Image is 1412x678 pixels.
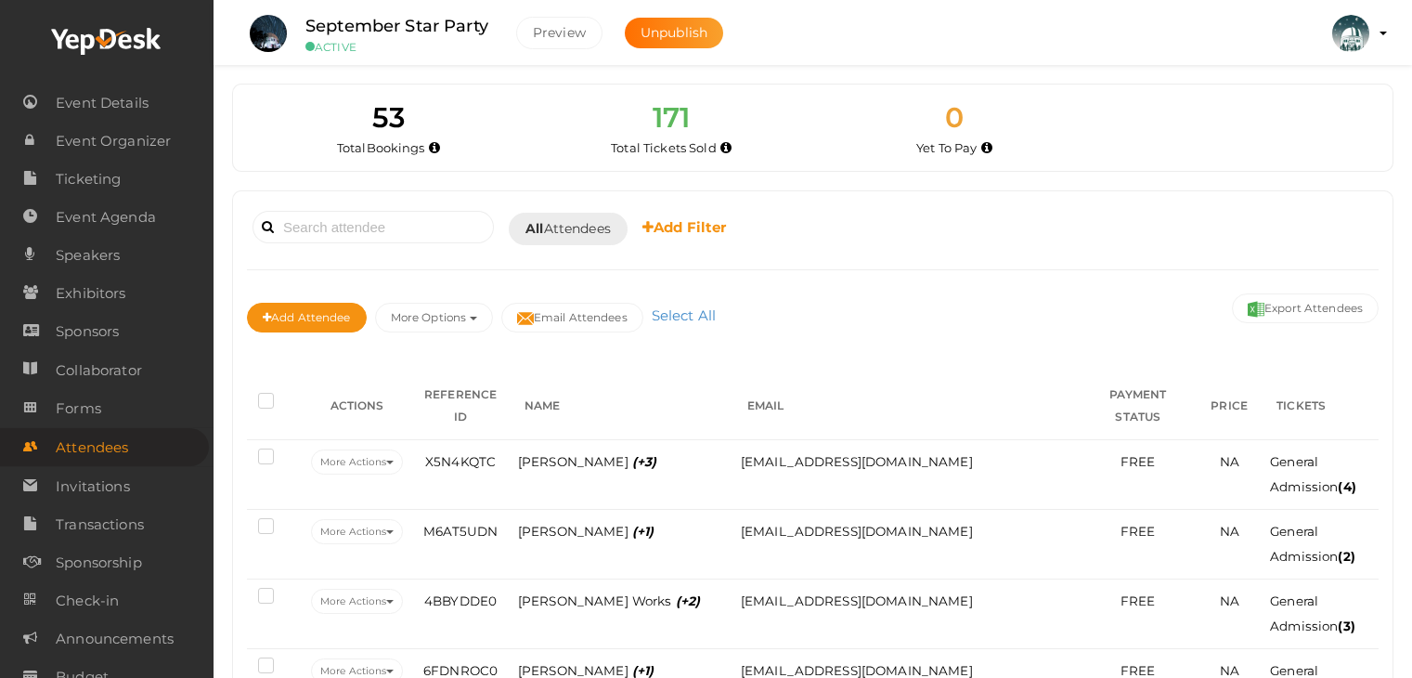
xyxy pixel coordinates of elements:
[1220,593,1239,608] span: NA
[56,85,149,122] span: Event Details
[1121,663,1156,678] span: FREE
[425,454,496,469] span: X5N4KQTC
[367,140,425,155] span: Bookings
[423,524,499,539] span: M6AT5UDN
[513,372,736,440] th: NAME
[305,13,488,40] label: September Star Party
[56,390,101,427] span: Forms
[424,593,497,608] span: 4BBYDDE0
[56,275,125,312] span: Exhibitors
[56,237,120,274] span: Speakers
[56,123,171,160] span: Event Organizer
[311,450,403,475] button: More Actions
[56,468,130,505] span: Invitations
[423,663,498,678] span: 6FDNROC0
[518,663,654,678] span: [PERSON_NAME]
[516,17,602,49] button: Preview
[1193,372,1265,440] th: PRICE
[1121,524,1156,539] span: FREE
[1270,593,1355,633] span: General Admission
[1338,549,1354,564] b: (2)
[1232,293,1379,323] button: Export Attendees
[337,140,425,155] span: Total
[945,100,964,135] span: 0
[642,218,727,236] b: Add Filter
[720,143,732,153] i: Total number of tickets sold
[518,524,654,539] span: [PERSON_NAME]
[375,303,493,332] button: More Options
[1121,593,1156,608] span: FREE
[56,313,119,350] span: Sponsors
[56,506,144,543] span: Transactions
[981,143,992,153] i: Accepted and yet to make payment
[653,100,690,135] span: 171
[247,303,367,332] button: Add Attendee
[741,593,973,608] span: [EMAIL_ADDRESS][DOMAIN_NAME]
[56,429,128,466] span: Attendees
[741,524,973,539] span: [EMAIL_ADDRESS][DOMAIN_NAME]
[1338,479,1355,494] b: (4)
[1220,524,1239,539] span: NA
[525,219,611,239] span: Attendees
[1338,619,1354,633] b: (3)
[1220,663,1239,678] span: NA
[1220,454,1239,469] span: NA
[56,544,142,581] span: Sponsorship
[632,524,654,539] i: (+1)
[916,140,977,155] span: Yet To Pay
[741,663,973,678] span: [EMAIL_ADDRESS][DOMAIN_NAME]
[372,100,405,135] span: 53
[525,220,543,237] b: All
[611,140,717,155] span: Total Tickets Sold
[305,40,488,54] small: ACTIVE
[56,352,142,389] span: Collaborator
[253,211,494,243] input: Search attendee
[647,306,720,324] a: Select All
[518,454,657,469] span: [PERSON_NAME]
[625,18,723,48] button: Unpublish
[676,593,701,608] i: (+2)
[311,589,403,614] button: More Actions
[501,303,643,332] button: Email Attendees
[424,387,497,424] span: REFERENCE ID
[1270,454,1356,494] span: General Admission
[632,454,657,469] i: (+3)
[56,582,119,619] span: Check-in
[56,620,174,658] span: Announcements
[311,519,403,544] button: More Actions
[306,372,408,440] th: ACTIONS
[56,199,156,236] span: Event Agenda
[518,593,700,608] span: [PERSON_NAME] Works
[736,372,1083,440] th: EMAIL
[517,310,534,327] img: mail-filled.svg
[250,15,287,52] img: 7MAUYWPU_small.jpeg
[632,663,654,678] i: (+1)
[1082,372,1193,440] th: PAYMENT STATUS
[741,454,973,469] span: [EMAIL_ADDRESS][DOMAIN_NAME]
[1248,301,1264,318] img: excel.svg
[1265,372,1379,440] th: TICKETS
[56,161,121,198] span: Ticketing
[1332,15,1369,52] img: KH323LD6_small.jpeg
[1270,524,1355,564] span: General Admission
[641,24,707,41] span: Unpublish
[1121,454,1156,469] span: FREE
